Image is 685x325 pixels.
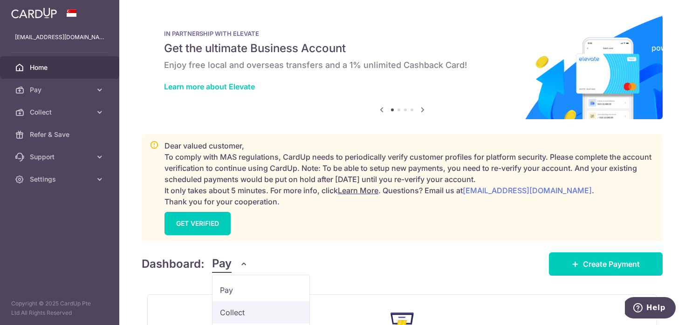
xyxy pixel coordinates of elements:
img: CardUp [11,7,57,19]
a: Pay [212,279,309,301]
h4: Dashboard: [142,256,205,272]
a: Create Payment [549,252,663,276]
h6: Enjoy free local and overseas transfers and a 1% unlimited Cashback Card! [164,60,640,71]
a: Learn More [338,186,378,195]
a: Learn more about Elevate [164,82,255,91]
iframe: Opens a widget where you can find more information [625,297,676,320]
span: Create Payment [583,258,640,270]
span: Support [30,152,91,162]
span: Collect [30,108,91,117]
a: GET VERIFIED [164,212,231,235]
span: Pay [220,284,302,296]
a: Collect [212,301,309,324]
a: [EMAIL_ADDRESS][DOMAIN_NAME] [463,186,592,195]
img: Renovation banner [142,15,663,119]
h5: Get the ultimate Business Account [164,41,640,56]
span: Home [30,63,91,72]
p: IN PARTNERSHIP WITH ELEVATE [164,30,640,37]
button: Pay [212,255,248,273]
span: Pay [30,85,91,95]
p: Dear valued customer, To comply with MAS regulations, CardUp needs to periodically verify custome... [164,140,655,207]
p: [EMAIL_ADDRESS][DOMAIN_NAME] [15,33,104,42]
span: Pay [212,255,232,273]
span: Settings [30,175,91,184]
span: Refer & Save [30,130,91,139]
